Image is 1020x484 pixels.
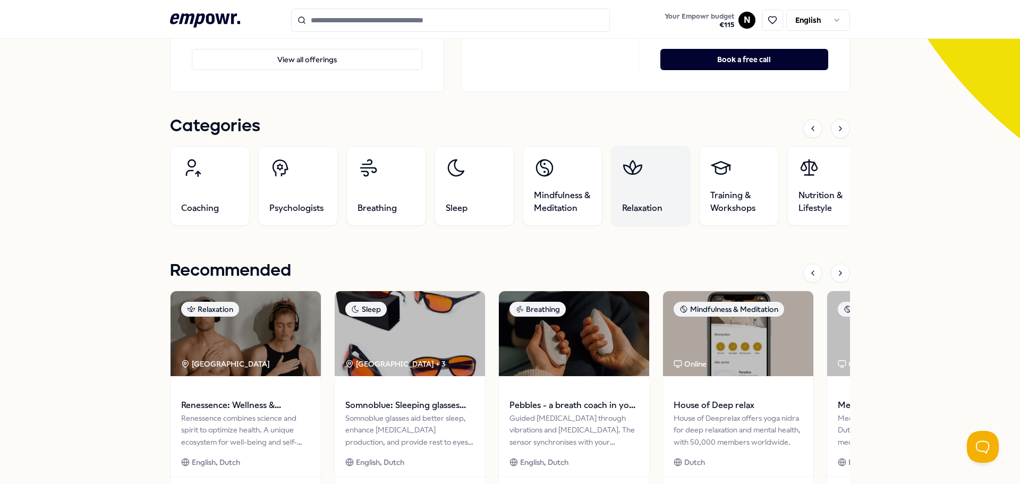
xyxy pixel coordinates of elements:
a: View all offerings [192,32,422,70]
div: Mindfulness & Meditation [674,302,784,317]
a: Sleep [435,146,514,226]
a: Your Empowr budget€115 [660,9,738,31]
img: package image [335,291,485,376]
span: Training & Workshops [710,189,768,215]
a: Breathing [346,146,426,226]
span: Somnoblue: Sleeping glasses SB-3 Plus [345,398,474,412]
img: package image [827,291,977,376]
h1: Categories [170,113,260,140]
div: Relaxation [181,302,239,317]
span: Renessence: Wellness & Mindfulness [181,398,310,412]
a: Psychologists [258,146,338,226]
span: Nutrition & Lifestyle [798,189,856,215]
div: Sleep [345,302,387,317]
span: Breathing [358,202,397,215]
div: Somnoblue glasses aid better sleep, enhance [MEDICAL_DATA] production, and provide rest to eyes a... [345,412,474,448]
a: Coaching [170,146,250,226]
div: Online [838,358,871,370]
span: English, Dutch [848,456,897,468]
a: Nutrition & Lifestyle [787,146,867,226]
span: Dutch [684,456,705,468]
h1: Recommended [170,258,291,284]
span: Meditation Moments [838,398,967,412]
span: Pebbles - a breath coach in your hands [509,398,639,412]
div: Mindfulness & Meditation [838,302,948,317]
div: House of Deeprelax offers yoga nidra for deep relaxation and mental health, with 50,000 members w... [674,412,803,448]
a: Training & Workshops [699,146,779,226]
span: Psychologists [269,202,324,215]
img: package image [499,291,649,376]
a: Relaxation [611,146,691,226]
button: N [738,12,755,29]
div: Guided [MEDICAL_DATA] through vibrations and [MEDICAL_DATA]. The sensor synchronises with your br... [509,412,639,448]
iframe: Help Scout Beacon - Open [967,431,999,463]
span: English, Dutch [192,456,240,468]
button: View all offerings [192,49,422,70]
div: Renessence combines science and spirit to optimize health. A unique ecosystem for well-being and ... [181,412,310,448]
span: Mindfulness & Meditation [534,189,591,215]
button: Book a free call [660,49,828,70]
a: Mindfulness & Meditation [523,146,602,226]
span: Coaching [181,202,219,215]
div: Breathing [509,302,566,317]
span: English, Dutch [520,456,568,468]
div: [GEOGRAPHIC_DATA] + 3 [345,358,446,370]
span: Relaxation [622,202,662,215]
span: House of Deep relax [674,398,803,412]
span: Your Empowr budget [665,12,734,21]
span: € 115 [665,21,734,29]
input: Search for products, categories or subcategories [291,9,610,32]
div: Online [674,358,707,370]
img: package image [171,291,321,376]
div: [GEOGRAPHIC_DATA] [181,358,271,370]
div: Meditation Moments is the leading Dutch meditation app with 300+ meditations and 100+ hours of mu... [838,412,967,448]
span: Sleep [446,202,467,215]
button: Your Empowr budget€115 [662,10,736,31]
span: English, Dutch [356,456,404,468]
img: package image [663,291,813,376]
